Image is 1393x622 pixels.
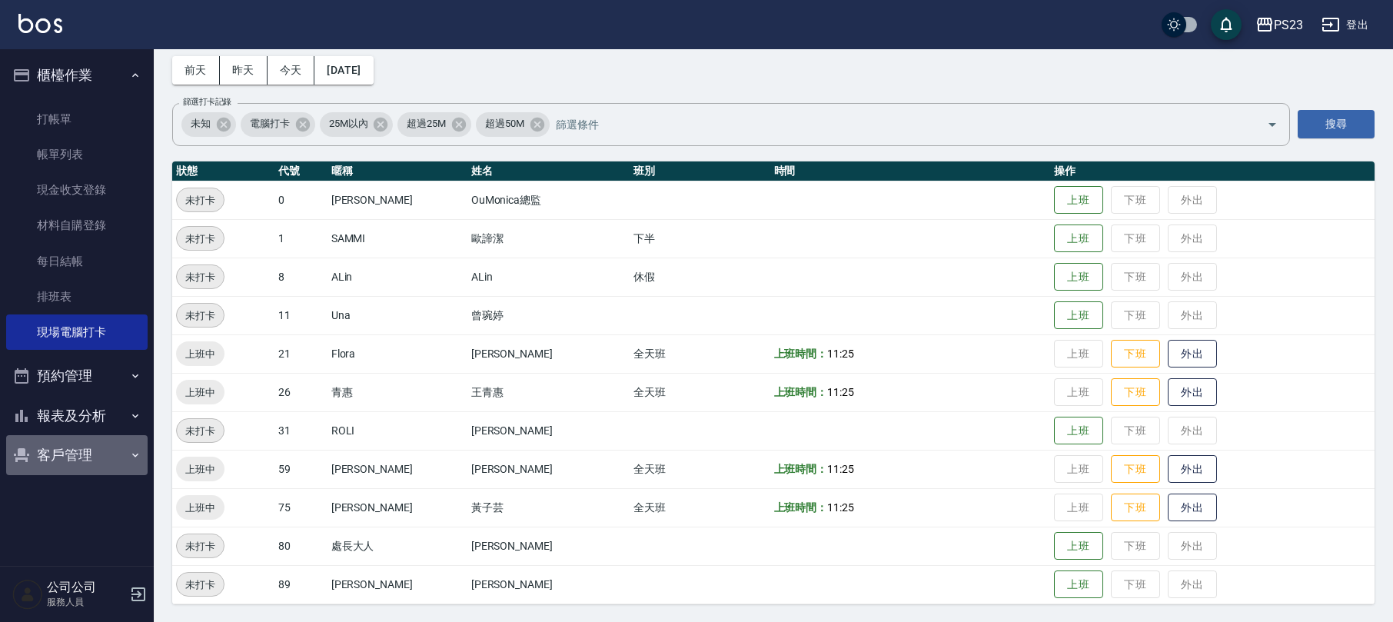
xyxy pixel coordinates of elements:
h5: 公司公司 [47,580,125,595]
td: 全天班 [630,488,770,527]
div: 超過50M [476,112,550,137]
span: 上班中 [176,346,224,362]
img: Person [12,579,43,610]
td: [PERSON_NAME] [467,565,630,604]
td: 89 [274,565,327,604]
td: 全天班 [630,334,770,373]
button: 客戶管理 [6,435,148,475]
button: 報表及分析 [6,396,148,436]
th: 狀態 [172,161,274,181]
td: 全天班 [630,373,770,411]
td: [PERSON_NAME] [327,450,467,488]
td: 75 [274,488,327,527]
div: 電腦打卡 [241,112,315,137]
button: 外出 [1168,378,1217,407]
td: 下半 [630,219,770,258]
td: [PERSON_NAME] [327,565,467,604]
div: 超過25M [397,112,471,137]
span: 超過50M [476,116,534,131]
th: 暱稱 [327,161,467,181]
td: ROLI [327,411,467,450]
p: 服務人員 [47,595,125,609]
td: Una [327,296,467,334]
td: OuMonica總監 [467,181,630,219]
td: [PERSON_NAME] [467,411,630,450]
span: 11:25 [827,501,854,514]
a: 每日結帳 [6,244,148,279]
input: 篩選條件 [552,111,1240,138]
td: [PERSON_NAME] [467,450,630,488]
button: save [1211,9,1242,40]
th: 時間 [770,161,1050,181]
button: 上班 [1054,263,1103,291]
td: 黃子芸 [467,488,630,527]
button: 外出 [1168,455,1217,484]
td: 31 [274,411,327,450]
td: [PERSON_NAME] [327,488,467,527]
td: 11 [274,296,327,334]
button: 昨天 [220,56,268,85]
span: 11:25 [827,348,854,360]
td: 休假 [630,258,770,296]
b: 上班時間： [774,463,828,475]
button: 外出 [1168,494,1217,522]
span: 未打卡 [177,577,224,593]
td: ALin [327,258,467,296]
td: SAMMI [327,219,467,258]
button: 外出 [1168,340,1217,368]
td: 59 [274,450,327,488]
button: 今天 [268,56,315,85]
span: 未打卡 [177,538,224,554]
td: [PERSON_NAME] [467,527,630,565]
b: 上班時間： [774,348,828,360]
img: Logo [18,14,62,33]
a: 打帳單 [6,101,148,137]
button: 下班 [1111,455,1160,484]
span: 上班中 [176,500,224,516]
button: [DATE] [314,56,373,85]
button: 下班 [1111,494,1160,522]
td: 0 [274,181,327,219]
span: 超過25M [397,116,455,131]
span: 上班中 [176,384,224,401]
div: 未知 [181,112,236,137]
td: [PERSON_NAME] [467,334,630,373]
span: 11:25 [827,463,854,475]
span: 未打卡 [177,269,224,285]
td: ALin [467,258,630,296]
span: 未打卡 [177,231,224,247]
button: 下班 [1111,378,1160,407]
span: 未打卡 [177,192,224,208]
a: 排班表 [6,279,148,314]
button: 下班 [1111,340,1160,368]
label: 篩選打卡記錄 [183,96,231,108]
span: 未打卡 [177,423,224,439]
button: 登出 [1315,11,1375,39]
a: 帳單列表 [6,137,148,172]
b: 上班時間： [774,386,828,398]
td: 全天班 [630,450,770,488]
td: 1 [274,219,327,258]
button: 櫃檯作業 [6,55,148,95]
button: 上班 [1054,532,1103,560]
button: 上班 [1054,186,1103,215]
a: 現金收支登錄 [6,172,148,208]
span: 未知 [181,116,220,131]
div: PS23 [1274,15,1303,35]
button: 搜尋 [1298,110,1375,138]
td: 歐諦潔 [467,219,630,258]
td: 青惠 [327,373,467,411]
th: 姓名 [467,161,630,181]
button: 前天 [172,56,220,85]
span: 25M以內 [320,116,377,131]
a: 現場電腦打卡 [6,314,148,350]
td: 80 [274,527,327,565]
th: 操作 [1050,161,1375,181]
td: 處長大人 [327,527,467,565]
button: 上班 [1054,570,1103,599]
td: 曾琬婷 [467,296,630,334]
b: 上班時間： [774,501,828,514]
th: 代號 [274,161,327,181]
td: 王青惠 [467,373,630,411]
th: 班別 [630,161,770,181]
